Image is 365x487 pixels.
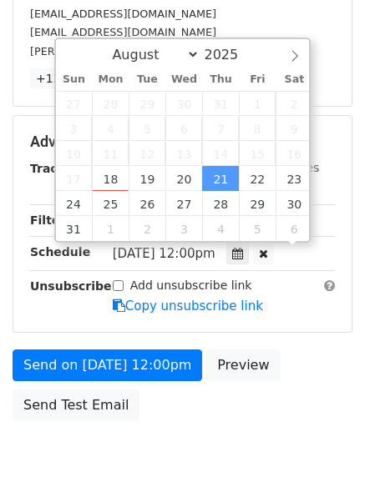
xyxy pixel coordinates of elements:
[239,74,276,85] span: Fri
[239,141,276,166] span: August 15, 2025
[129,216,165,241] span: September 2, 2025
[202,216,239,241] span: September 4, 2025
[92,166,129,191] span: August 18, 2025
[92,216,129,241] span: September 1, 2025
[56,74,93,85] span: Sun
[239,91,276,116] span: August 1, 2025
[30,133,335,151] h5: Advanced
[113,246,215,261] span: [DATE] 12:00pm
[276,91,312,116] span: August 2, 2025
[92,74,129,85] span: Mon
[165,191,202,216] span: August 27, 2025
[202,141,239,166] span: August 14, 2025
[202,91,239,116] span: July 31, 2025
[56,116,93,141] span: August 3, 2025
[30,245,90,259] strong: Schedule
[30,279,112,293] strong: Unsubscribe
[206,349,280,381] a: Preview
[129,74,165,85] span: Tue
[56,141,93,166] span: August 10, 2025
[30,45,305,58] small: [PERSON_NAME][EMAIL_ADDRESS][DOMAIN_NAME]
[30,213,73,227] strong: Filters
[165,216,202,241] span: September 3, 2025
[239,216,276,241] span: September 5, 2025
[92,116,129,141] span: August 4, 2025
[276,116,312,141] span: August 9, 2025
[56,191,93,216] span: August 24, 2025
[202,191,239,216] span: August 28, 2025
[239,191,276,216] span: August 29, 2025
[276,216,312,241] span: September 6, 2025
[129,116,165,141] span: August 5, 2025
[200,47,260,63] input: Year
[129,91,165,116] span: July 29, 2025
[129,141,165,166] span: August 12, 2025
[56,216,93,241] span: August 31, 2025
[13,389,139,421] a: Send Test Email
[276,141,312,166] span: August 16, 2025
[13,349,202,381] a: Send on [DATE] 12:00pm
[165,91,202,116] span: July 30, 2025
[239,166,276,191] span: August 22, 2025
[30,68,100,89] a: +12 more
[92,91,129,116] span: July 28, 2025
[129,191,165,216] span: August 26, 2025
[129,166,165,191] span: August 19, 2025
[202,74,239,85] span: Thu
[56,91,93,116] span: July 27, 2025
[165,74,202,85] span: Wed
[165,116,202,141] span: August 6, 2025
[165,141,202,166] span: August 13, 2025
[202,166,239,191] span: August 21, 2025
[30,162,86,175] strong: Tracking
[92,191,129,216] span: August 25, 2025
[56,166,93,191] span: August 17, 2025
[276,74,312,85] span: Sat
[30,8,216,20] small: [EMAIL_ADDRESS][DOMAIN_NAME]
[30,26,216,38] small: [EMAIL_ADDRESS][DOMAIN_NAME]
[202,116,239,141] span: August 7, 2025
[276,191,312,216] span: August 30, 2025
[276,166,312,191] span: August 23, 2025
[92,141,129,166] span: August 11, 2025
[281,407,365,487] iframe: Chat Widget
[113,299,263,314] a: Copy unsubscribe link
[130,277,252,294] label: Add unsubscribe link
[165,166,202,191] span: August 20, 2025
[239,116,276,141] span: August 8, 2025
